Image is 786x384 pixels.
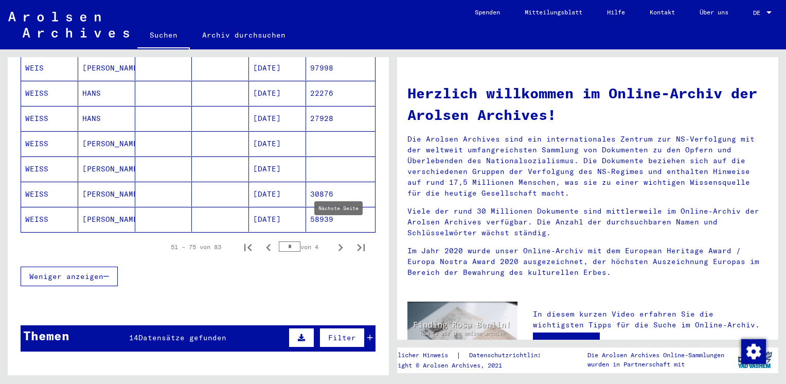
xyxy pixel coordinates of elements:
[238,237,258,257] button: Erste Seite
[407,82,768,126] h1: Herzlich willkommen im Online-Archiv der Arolsen Archives!
[249,81,306,106] mat-cell: [DATE]
[306,56,375,80] mat-cell: 97998
[21,56,78,80] mat-cell: WEIS
[23,326,69,345] div: Themen
[461,350,557,361] a: Datenschutzrichtlinie
[249,156,306,181] mat-cell: [DATE]
[306,81,375,106] mat-cell: 22276
[249,56,306,80] mat-cell: [DATE]
[138,333,226,342] span: Datensätze gefunden
[258,237,279,257] button: Vorherige Seite
[306,182,375,206] mat-cell: 30876
[753,9,764,16] span: DE
[319,328,365,347] button: Filter
[306,106,375,131] mat-cell: 27928
[129,333,138,342] span: 14
[137,23,190,49] a: Suchen
[78,56,135,80] mat-cell: [PERSON_NAME]
[380,350,456,361] a: Rechtlicher Hinweis
[328,333,356,342] span: Filter
[78,207,135,232] mat-cell: [PERSON_NAME]
[380,361,557,370] p: Copyright © Arolsen Archives, 2021
[249,106,306,131] mat-cell: [DATE]
[351,237,371,257] button: Letzte Seite
[249,182,306,206] mat-cell: [DATE]
[190,23,298,47] a: Archiv durchsuchen
[171,242,221,252] div: 51 – 75 von 83
[407,134,768,199] p: Die Arolsen Archives sind ein internationales Zentrum zur NS-Verfolgung mit der weltweit umfangre...
[456,350,461,361] font: |
[78,131,135,156] mat-cell: [PERSON_NAME]
[533,309,768,330] p: In diesem kurzen Video erfahren Sie die wichtigsten Tipps für die Suche im Online-Archiv.
[78,106,135,131] mat-cell: HANS
[78,182,135,206] mat-cell: [PERSON_NAME]
[736,347,774,373] img: yv_logo.png
[21,182,78,206] mat-cell: WEISS
[407,302,517,361] img: video.jpg
[249,207,306,232] mat-cell: [DATE]
[78,81,135,106] mat-cell: HANS
[741,339,766,364] img: Zustimmung ändern
[21,267,118,286] button: Weniger anzeigen
[249,131,306,156] mat-cell: [DATE]
[330,237,351,257] button: Nächste Seite
[587,360,724,369] p: wurden in Partnerschaft mit
[21,131,78,156] mat-cell: WEISS
[21,207,78,232] mat-cell: WEISS
[21,106,78,131] mat-cell: WEISS
[300,243,318,251] font: von 4
[21,81,78,106] mat-cell: WEISS
[78,156,135,181] mat-cell: [PERSON_NAME]
[587,351,724,360] p: Die Arolsen Archives Online-Sammlungen
[21,156,78,181] mat-cell: WEISS
[306,207,375,232] mat-cell: 58939
[407,246,768,278] p: Im Jahr 2020 wurde unser Online-Archiv mit dem European Heritage Award / Europa Nostra Award 2020...
[29,272,103,281] span: Weniger anzeigen
[533,333,600,353] a: Video öffnen
[407,206,768,238] p: Viele der rund 30 Millionen Dokumente sind mittlerweile im Online-Archiv der Arolsen Archives ver...
[8,12,129,38] img: Arolsen_neg.svg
